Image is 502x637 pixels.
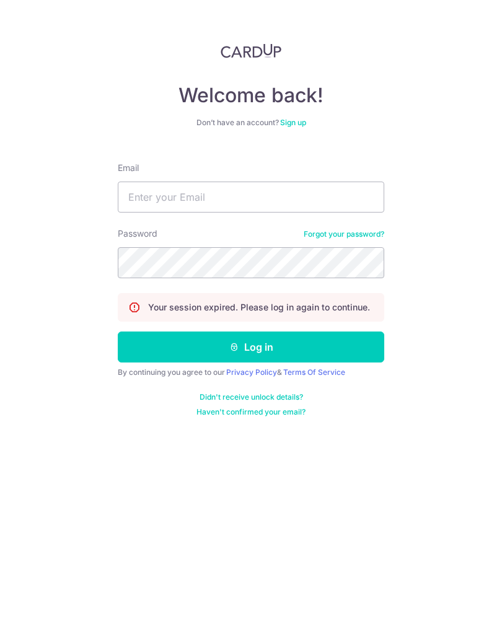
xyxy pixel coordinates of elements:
[304,229,384,239] a: Forgot your password?
[118,332,384,362] button: Log in
[118,118,384,128] div: Don’t have an account?
[280,118,306,127] a: Sign up
[118,83,384,108] h4: Welcome back!
[118,162,139,174] label: Email
[283,367,345,377] a: Terms Of Service
[196,407,306,417] a: Haven't confirmed your email?
[118,182,384,213] input: Enter your Email
[118,367,384,377] div: By continuing you agree to our &
[221,43,281,58] img: CardUp Logo
[200,392,303,402] a: Didn't receive unlock details?
[118,227,157,240] label: Password
[226,367,277,377] a: Privacy Policy
[148,301,370,314] p: Your session expired. Please log in again to continue.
